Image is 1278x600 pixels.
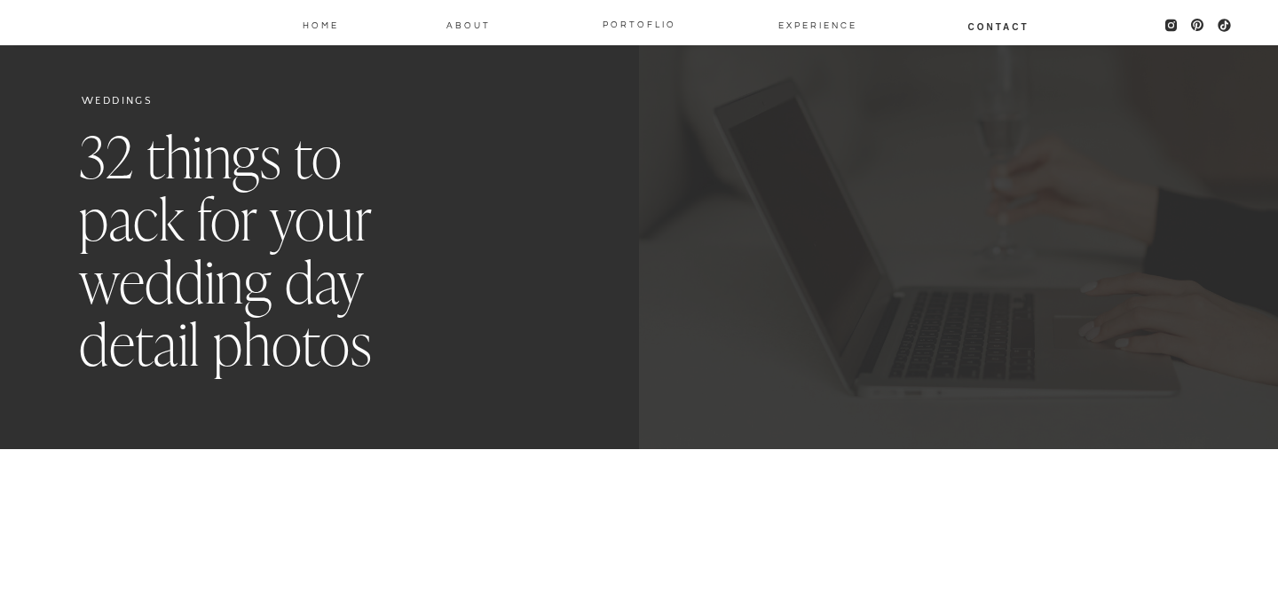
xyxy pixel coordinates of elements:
[301,17,340,31] a: Home
[446,17,492,31] a: About
[82,95,153,107] a: Weddings
[778,17,843,31] a: EXPERIENCE
[596,16,683,30] a: PORTOFLIO
[79,128,454,378] h1: 32 things to pack for your wedding day detail photos
[966,19,1030,33] a: Contact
